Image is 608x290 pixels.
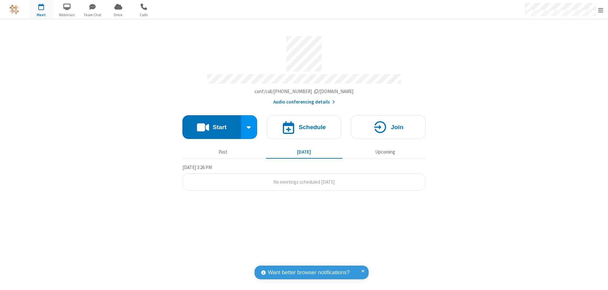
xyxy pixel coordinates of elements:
[132,12,156,18] span: Calls
[182,164,426,191] section: Today's Meetings
[391,124,403,130] h4: Join
[255,88,354,94] span: Copy my meeting room link
[347,146,423,158] button: Upcoming
[266,146,342,158] button: [DATE]
[182,31,426,106] section: Account details
[299,124,326,130] h4: Schedule
[255,88,354,95] button: Copy my meeting room linkCopy my meeting room link
[273,98,335,106] button: Audio conferencing details
[268,268,350,277] span: Want better browser notifications?
[185,146,261,158] button: Past
[351,115,426,139] button: Join
[182,115,241,139] button: Start
[273,179,335,185] span: No meetings scheduled [DATE]
[241,115,257,139] div: Start conference options
[55,12,79,18] span: Webinars
[9,5,19,14] img: QA Selenium DO NOT DELETE OR CHANGE
[29,12,53,18] span: Meet
[106,12,130,18] span: Drive
[182,164,212,170] span: [DATE] 3:26 PM
[81,12,104,18] span: Team Chat
[267,115,341,139] button: Schedule
[212,124,226,130] h4: Start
